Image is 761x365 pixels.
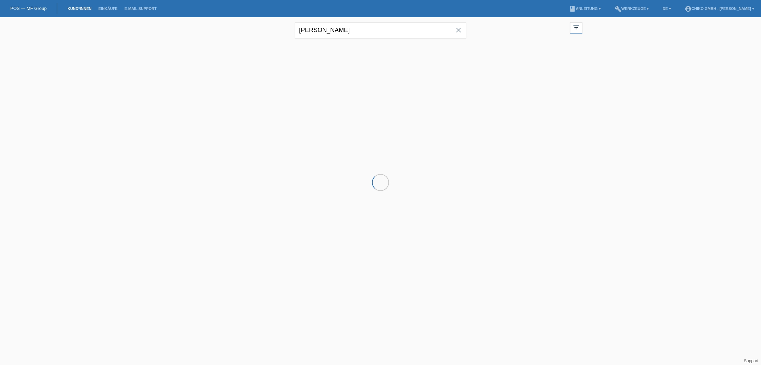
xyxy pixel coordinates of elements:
[454,26,463,34] i: close
[681,6,758,11] a: account_circleChiko GmbH - [PERSON_NAME] ▾
[744,359,758,363] a: Support
[615,5,621,12] i: build
[566,6,604,11] a: bookAnleitung ▾
[95,6,121,11] a: Einkäufe
[10,6,47,11] a: POS — MF Group
[659,6,674,11] a: DE ▾
[64,6,95,11] a: Kund*innen
[569,5,576,12] i: book
[121,6,160,11] a: E-Mail Support
[572,24,580,31] i: filter_list
[611,6,653,11] a: buildWerkzeuge ▾
[295,22,466,38] input: Suche...
[685,5,692,12] i: account_circle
